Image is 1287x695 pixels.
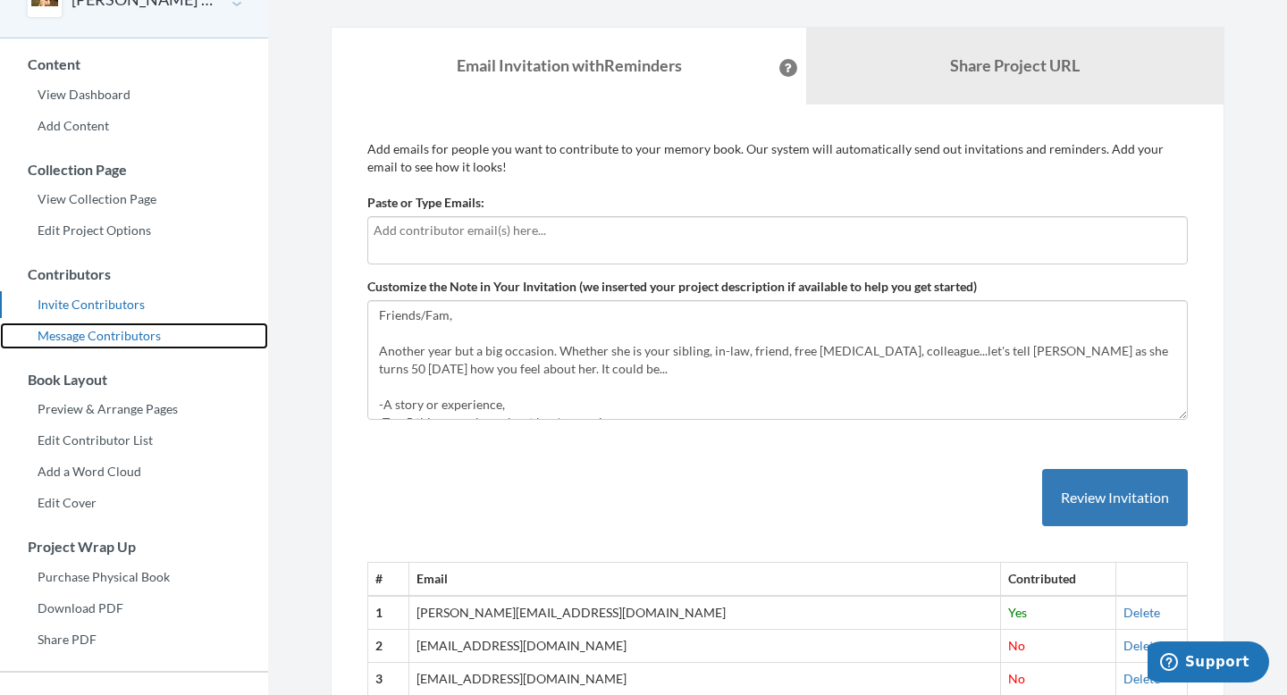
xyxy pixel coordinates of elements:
span: Yes [1008,605,1027,620]
td: [EMAIL_ADDRESS][DOMAIN_NAME] [408,630,1001,663]
th: Contributed [1001,563,1116,596]
input: Add contributor email(s) here... [374,221,1182,240]
th: 2 [368,630,409,663]
span: No [1008,638,1025,653]
a: Delete [1123,638,1160,653]
strong: Email Invitation with Reminders [457,55,682,75]
h3: Collection Page [1,162,268,178]
h3: Book Layout [1,372,268,388]
span: No [1008,671,1025,686]
label: Customize the Note in Your Invitation (we inserted your project description if available to help ... [367,278,977,296]
th: 1 [368,596,409,629]
h3: Project Wrap Up [1,539,268,555]
h3: Content [1,56,268,72]
button: Review Invitation [1042,469,1188,527]
b: Share Project URL [950,55,1080,75]
iframe: Opens a widget where you can chat to one of our agents [1148,641,1269,686]
th: Email [408,563,1001,596]
h3: Contributors [1,266,268,282]
a: Delete [1123,671,1160,686]
a: Delete [1123,605,1160,620]
p: Add emails for people you want to contribute to your memory book. Our system will automatically s... [367,140,1188,176]
textarea: Friends/Fam, Another year but a big occasion. Whether she is your sibling, in-law, friend, free [... [367,300,1188,420]
th: # [368,563,409,596]
td: [PERSON_NAME][EMAIL_ADDRESS][DOMAIN_NAME] [408,596,1001,629]
label: Paste or Type Emails: [367,194,484,212]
